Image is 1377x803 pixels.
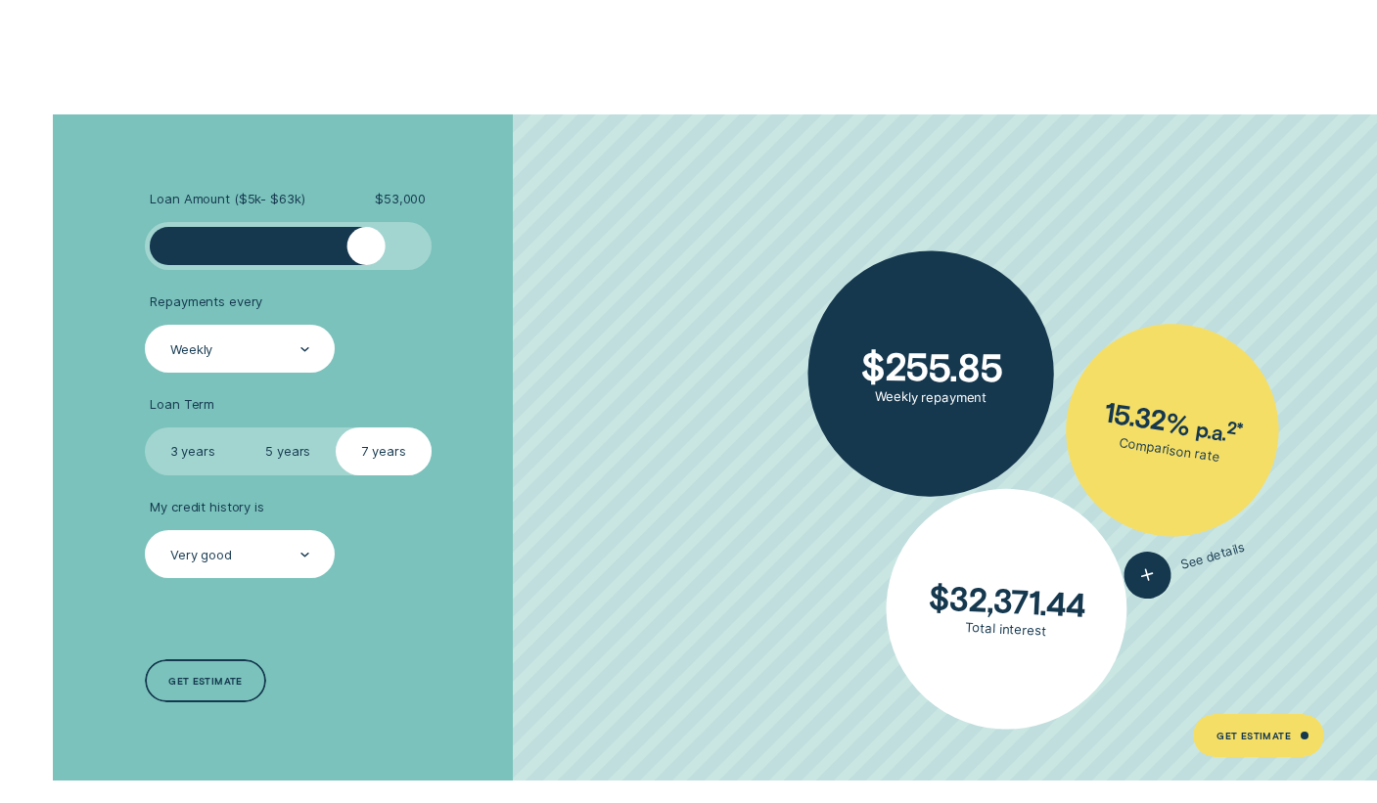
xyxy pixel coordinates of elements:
[1193,714,1324,757] a: Get Estimate
[240,427,336,475] label: 5 years
[170,547,232,562] div: Very good
[336,427,432,475] label: 7 years
[145,659,267,702] a: Get estimate
[150,396,214,412] span: Loan Term
[170,341,212,357] div: Weekly
[375,191,426,206] span: $ 53,000
[145,427,241,475] label: 3 years
[150,191,304,206] span: Loan Amount ( $5k - $63k )
[150,293,262,309] span: Repayments every
[150,499,263,514] span: My credit history is
[1178,539,1246,572] span: See details
[1118,524,1250,603] button: See details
